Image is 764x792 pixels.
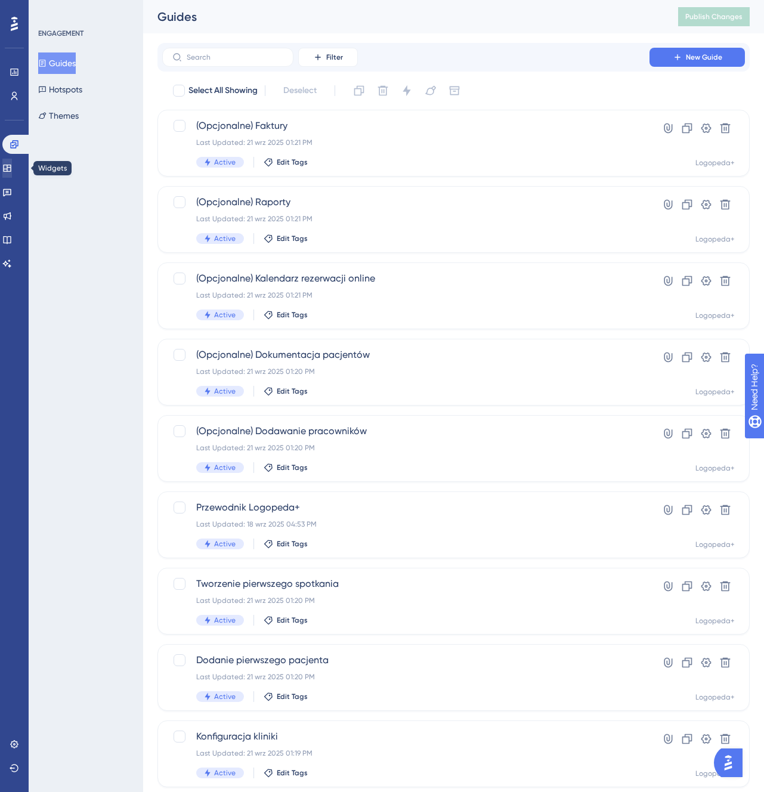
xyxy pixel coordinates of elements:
[214,615,236,625] span: Active
[196,348,615,362] span: (Opcjonalne) Dokumentacja pacjentów
[196,729,615,744] span: Konfiguracja kliniki
[277,692,308,701] span: Edit Tags
[685,12,743,21] span: Publish Changes
[695,311,735,320] div: Logopeda+
[264,310,308,320] button: Edit Tags
[196,271,615,286] span: (Opcjonalne) Kalendarz rezerwacji online
[277,539,308,549] span: Edit Tags
[695,463,735,473] div: Logopeda+
[695,158,735,168] div: Logopeda+
[695,540,735,549] div: Logopeda+
[695,769,735,778] div: Logopeda+
[277,463,308,472] span: Edit Tags
[38,52,76,74] button: Guides
[264,463,308,472] button: Edit Tags
[196,119,615,133] span: (Opcjonalne) Faktury
[273,80,327,101] button: Deselect
[196,214,615,224] div: Last Updated: 21 wrz 2025 01:21 PM
[264,157,308,167] button: Edit Tags
[196,596,615,605] div: Last Updated: 21 wrz 2025 01:20 PM
[264,768,308,778] button: Edit Tags
[196,672,615,682] div: Last Updated: 21 wrz 2025 01:20 PM
[277,768,308,778] span: Edit Tags
[714,745,750,781] iframe: UserGuiding AI Assistant Launcher
[214,539,236,549] span: Active
[196,367,615,376] div: Last Updated: 21 wrz 2025 01:20 PM
[214,157,236,167] span: Active
[38,105,79,126] button: Themes
[196,519,615,529] div: Last Updated: 18 wrz 2025 04:53 PM
[277,234,308,243] span: Edit Tags
[196,653,615,667] span: Dodanie pierwszego pacjenta
[28,3,75,17] span: Need Help?
[686,52,722,62] span: New Guide
[277,310,308,320] span: Edit Tags
[38,79,82,100] button: Hotspots
[196,577,615,591] span: Tworzenie pierwszego spotkania
[277,157,308,167] span: Edit Tags
[214,692,236,701] span: Active
[678,7,750,26] button: Publish Changes
[196,138,615,147] div: Last Updated: 21 wrz 2025 01:21 PM
[695,234,735,244] div: Logopeda+
[264,692,308,701] button: Edit Tags
[695,616,735,626] div: Logopeda+
[326,52,343,62] span: Filter
[264,234,308,243] button: Edit Tags
[695,387,735,397] div: Logopeda+
[187,53,283,61] input: Search
[649,48,745,67] button: New Guide
[196,195,615,209] span: (Opcjonalne) Raporty
[264,615,308,625] button: Edit Tags
[214,310,236,320] span: Active
[214,386,236,396] span: Active
[188,83,258,98] span: Select All Showing
[264,386,308,396] button: Edit Tags
[196,290,615,300] div: Last Updated: 21 wrz 2025 01:21 PM
[277,615,308,625] span: Edit Tags
[38,29,83,38] div: ENGAGEMENT
[214,463,236,472] span: Active
[264,539,308,549] button: Edit Tags
[196,443,615,453] div: Last Updated: 21 wrz 2025 01:20 PM
[277,386,308,396] span: Edit Tags
[196,500,615,515] span: Przewodnik Logopeda+
[214,234,236,243] span: Active
[196,748,615,758] div: Last Updated: 21 wrz 2025 01:19 PM
[214,768,236,778] span: Active
[157,8,648,25] div: Guides
[283,83,317,98] span: Deselect
[196,424,615,438] span: (Opcjonalne) Dodawanie pracowników
[298,48,358,67] button: Filter
[695,692,735,702] div: Logopeda+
